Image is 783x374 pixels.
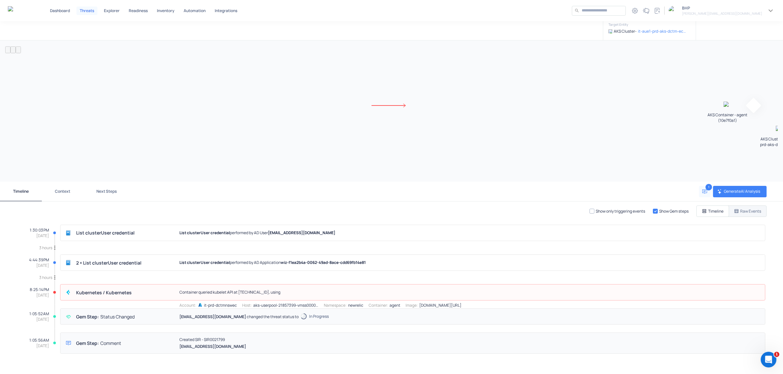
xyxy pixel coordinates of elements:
[242,302,252,308] p: Host:
[5,46,10,53] button: zoom in
[630,6,640,16] div: Settings
[682,11,762,16] h6: [PERSON_NAME][EMAIL_ADDRESS][DOMAIN_NAME]
[706,112,749,123] p: AKS Container - agent (10e7f0a1)
[608,22,687,27] h6: Target Entity
[42,182,83,201] button: Context
[30,287,49,292] p: 8:25:14 PM
[390,302,400,308] p: agent
[76,230,135,236] h4: List clusterUser credential
[724,188,761,194] p: Generate AI Analysis
[100,314,135,319] h4: Status Changed
[100,340,121,346] h4: Comment
[247,314,299,319] p: changed the threat status to
[126,7,150,15] button: Readiness
[179,289,280,296] p: Container queried kubelet API at [TECHNICAL_ID], using
[669,6,678,16] img: organization logo
[20,275,52,280] p: 3 hours
[696,205,729,217] button: Timeline
[36,263,49,268] p: [DATE]
[419,302,461,308] p: [DOMAIN_NAME][URL]
[76,290,132,295] h4: Kubernetes /​ Kubernetes
[8,6,32,15] a: Gem Security
[179,230,230,236] span: List clusterUser credential
[204,302,237,308] p: it-prd-dctmnswec
[641,6,651,16] div: What's new
[669,5,775,16] button: organization logoBHP[PERSON_NAME][EMAIL_ADDRESS][DOMAIN_NAME]
[29,257,49,263] p: 4:44:39 PM
[253,302,319,308] p: aks-userpool-21857399-vmss00000Q-it-aue1-prd-arg-decaks-c2f2f939-1940-41b6-9e9f-58aa403e9dd2
[29,311,49,317] p: 1:05:52 AM
[406,302,418,308] p: Image:
[614,28,637,34] p: AKS Cluster -
[179,260,230,265] span: List clusterUser credential
[652,6,662,16] a: Documentation
[179,302,196,308] p: Account:
[16,46,21,53] button: fit view
[184,9,206,13] p: Automation
[50,9,70,13] p: Dashboard
[708,208,724,214] p: Timeline
[80,9,94,13] p: Threats
[20,245,52,251] p: 3 hours
[281,260,366,265] span: wiz-f1ea2b4a-0062-49ad-8ace-cdd69fb14e81
[608,29,612,33] img: AKS Cluster
[29,337,49,343] p: 1:05:56 AM
[713,186,767,197] button: GenerateAI Analysis
[179,230,335,236] p: performed by AD User
[706,184,712,190] span: 1
[761,352,776,367] iframe: Intercom live chat
[596,208,645,214] p: Show only triggering events
[740,208,761,214] p: Raw Events
[179,259,366,266] p: performed by AD Application
[36,233,49,238] p: [DATE]
[64,288,72,296] div: Prisma Cloud Compute Audit Incident
[47,7,73,15] button: Dashboard
[154,7,177,15] button: Inventory
[774,352,779,357] span: 1
[36,317,49,322] p: [DATE]
[309,314,329,319] h5: In Progress
[324,302,347,308] p: Namespace:
[179,344,246,349] p: [EMAIL_ADDRESS][DOMAIN_NAME]
[76,7,97,15] button: Threats
[714,205,767,217] button: Raw Events
[179,337,225,342] p: Created SIR - SIR0021799
[659,208,689,214] p: Show Gem steps
[179,314,246,319] p: [EMAIL_ADDRESS][DOMAIN_NAME]
[638,28,687,34] a: it-aue1-prd-aks-dctm-ec-001
[10,46,16,53] button: zoom out
[630,6,640,16] button: Settings
[369,302,388,308] p: Container:
[268,230,335,236] span: [EMAIL_ADDRESS][DOMAIN_NAME]
[64,229,72,237] div: Activity Logs
[157,9,175,13] p: Inventory
[36,292,49,298] p: [DATE]
[30,227,49,233] p: 1:30:03 PM
[76,260,142,266] h4: 2 × List clusterUser credential
[724,102,732,110] img: AKS Pod
[36,343,49,349] p: [DATE]
[104,9,120,13] p: Explorer
[641,6,651,16] button: What's new
[64,259,72,267] div: Activity Logs
[181,7,208,15] button: Automation
[101,7,122,15] button: Explorer
[129,9,148,13] p: Readiness
[699,186,710,197] button: Add comment
[212,7,240,15] button: Integrations
[76,314,99,319] h4: Gem Step:
[215,9,237,13] p: Integrations
[8,6,32,14] img: Gem Security
[348,302,363,308] p: newrelic
[83,182,130,201] button: Next Steps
